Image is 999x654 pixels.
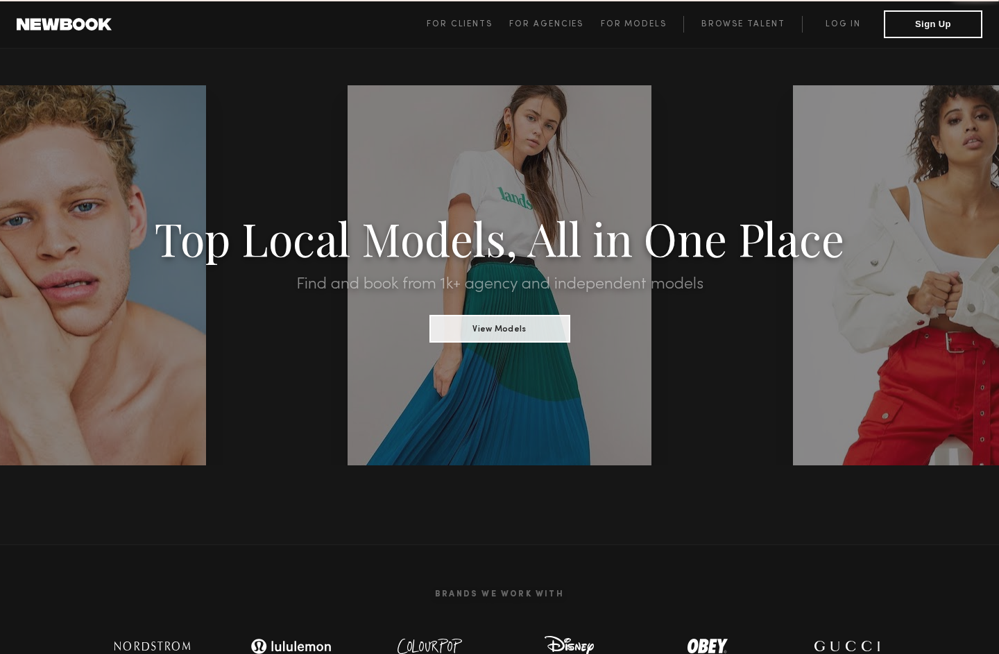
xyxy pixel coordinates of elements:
[884,10,982,38] button: Sign Up
[683,16,802,33] a: Browse Talent
[427,16,509,33] a: For Clients
[802,16,884,33] a: Log in
[427,20,493,28] span: For Clients
[83,573,916,616] h2: Brands We Work With
[509,16,600,33] a: For Agencies
[601,20,667,28] span: For Models
[75,276,924,293] h2: Find and book from 1k+ agency and independent models
[601,16,684,33] a: For Models
[509,20,583,28] span: For Agencies
[429,320,570,335] a: View Models
[429,315,570,343] button: View Models
[75,216,924,259] h1: Top Local Models, All in One Place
